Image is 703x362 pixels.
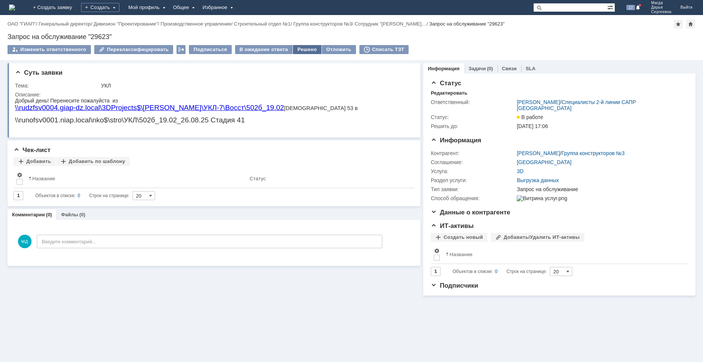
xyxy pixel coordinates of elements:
div: Раздел услуги: [431,177,515,183]
div: Тип заявки: [431,186,515,192]
a: Файлы [61,212,78,217]
span: \502 [229,6,243,14]
a: Перейти на домашнюю страницу [9,5,15,11]
span: [DATE] 17:06 [517,123,548,129]
span: Статус [431,80,461,87]
div: Соглашение: [431,159,515,165]
span: 17 [626,5,635,10]
div: (0) [79,212,85,217]
span: б [136,18,140,26]
div: / [234,21,293,27]
span: Объектов в списке: [453,269,493,274]
a: Группа конструкторов №3 [293,21,352,27]
div: Сделать домашней страницей [686,20,695,29]
span: Объектов в списке: [35,193,75,198]
div: Статус [250,176,266,181]
div: Способ обращения: [431,195,515,201]
a: Задачи [469,66,486,71]
a: Комментарии [12,212,45,217]
div: Название [32,176,55,181]
a: Специалисты 2-й линии САПР [GEOGRAPHIC_DATA] [517,99,636,111]
a: [PERSON_NAME] [517,150,560,156]
span: Данные о контрагенте [431,209,510,216]
span: _19.02_26.08.25 Стадия 41 [140,18,230,26]
span: ИТ-активы [431,222,474,229]
a: Производственное управление [161,21,231,27]
div: Редактировать [431,90,467,96]
div: Создать [81,3,119,12]
i: Строк на странице: [453,267,547,276]
div: (0) [487,66,493,71]
span: \502 [122,18,136,26]
div: Контрагент: [431,150,515,156]
i: Строк на странице: [35,191,130,200]
a: Выгрузка данных [517,177,559,183]
span: Настройки [17,172,23,178]
img: logo [9,5,15,11]
span: Информация [431,137,481,144]
span: УКЛ [189,6,202,14]
span: Расширенный поиск [607,3,615,11]
div: Добавить в избранное [674,20,683,29]
span: Чек-лист [14,146,51,154]
div: 0 [495,267,498,276]
a: Связи [502,66,517,71]
a: [PERSON_NAME] [517,99,560,105]
span: б [243,6,247,14]
a: [GEOGRAPHIC_DATA] [517,159,572,165]
a: Дивизион "Проектирование" [94,21,158,27]
a: Строительный отдел №1 [234,21,291,27]
a: 3D [517,168,523,174]
img: Витрина услуг.png [517,195,567,201]
div: Статус: [431,114,515,120]
div: / [517,99,684,111]
div: Запрос на обслуживание "29623" [8,33,695,41]
th: Название [26,169,247,188]
div: / [39,21,94,27]
div: Услуга: [431,168,515,174]
span: Подписчики [431,282,478,289]
span: В работе [517,114,543,120]
div: Тема: [15,83,100,89]
span: УКЛ [109,18,122,26]
a: Генеральный директор [39,21,91,27]
div: / [94,21,160,27]
a: ОАО "ГИАП" [8,21,36,27]
a: Сотрудник "[PERSON_NAME]… [355,21,426,27]
span: Суть заявки [15,69,62,76]
span: Дарья [651,5,671,10]
div: Ответственный: [431,99,515,105]
div: Решить до: [431,123,515,129]
th: Название [443,245,682,264]
div: 0 [78,191,80,200]
span: МД [18,235,32,248]
div: / [161,21,234,27]
th: Статус [247,169,408,188]
a: Информация [428,66,459,71]
div: / [293,21,355,27]
div: Название [450,252,472,257]
div: УКЛ [101,83,409,89]
div: / [517,150,625,156]
span: _19.02 [247,6,269,14]
div: Запрос на обслуживание "29623" [429,21,505,27]
div: / [355,21,429,27]
span: -7\ [202,6,210,14]
span: Сергеевна [651,10,671,14]
span: Настройки [434,248,440,254]
span: Магда [651,1,671,5]
div: (0) [46,212,52,217]
div: / [8,21,39,27]
div: Запрос на обслуживание [517,186,684,192]
a: SLA [526,66,536,71]
div: Работа с массовостью [177,45,186,54]
span: Восст [210,6,229,14]
a: Группа конструкторов №3 [561,150,625,156]
div: Описание: [15,92,410,98]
